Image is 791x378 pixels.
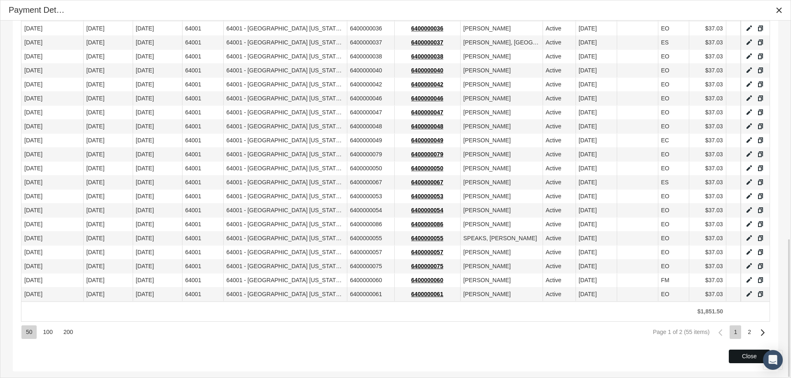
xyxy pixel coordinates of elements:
div: $37.03 [692,123,723,130]
td: [DATE] [576,162,617,176]
td: 64001 - [GEOGRAPHIC_DATA] [US_STATE] - BRAND/GENERIC-1 [223,64,347,78]
td: [PERSON_NAME] [460,134,543,148]
div: $37.03 [692,290,723,298]
a: Split [757,39,764,46]
td: [DATE] [83,204,133,218]
td: [DATE] [83,134,133,148]
td: [DATE] [21,134,83,148]
a: 6400000086 [411,221,443,227]
td: [DATE] [576,232,617,246]
td: [DATE] [576,246,617,260]
td: 64001 [182,274,223,288]
td: 64001 [182,260,223,274]
td: [DATE] [21,22,83,36]
td: [DATE] [133,64,182,78]
td: [DATE] [576,78,617,92]
td: 64001 - [GEOGRAPHIC_DATA] [US_STATE] - BRAND/GENERIC-1 [223,274,347,288]
a: Split [757,53,764,60]
td: [DATE] [133,218,182,232]
a: Edit [745,67,753,74]
a: Edit [745,165,753,172]
td: 64001 - [GEOGRAPHIC_DATA] [US_STATE] - BRAND/GENERIC-1 [223,288,347,301]
td: [PERSON_NAME] [460,218,543,232]
td: 6400000079 [347,148,394,162]
td: [DATE] [133,92,182,106]
td: Active [543,64,576,78]
div: $37.03 [692,25,723,32]
td: [PERSON_NAME] [460,162,543,176]
span: Close [742,353,757,359]
td: [DATE] [133,78,182,92]
td: EO [658,148,689,162]
a: Edit [745,95,753,102]
td: [DATE] [133,36,182,50]
td: 64001 [182,64,223,78]
a: Split [757,234,764,242]
td: [DATE] [21,106,83,120]
div: Open Intercom Messenger [763,350,783,370]
a: 6400000053 [411,193,443,199]
td: [PERSON_NAME] [460,204,543,218]
a: Split [757,220,764,228]
td: EO [658,232,689,246]
td: [PERSON_NAME] [460,120,543,134]
a: Edit [745,39,753,46]
td: 6400000055 [347,232,394,246]
a: 6400000057 [411,249,443,255]
td: Active [543,274,576,288]
td: [DATE] [21,246,83,260]
td: 64001 - [GEOGRAPHIC_DATA] [US_STATE] - BRAND/GENERIC-1 [223,260,347,274]
div: $1,851.50 [692,308,723,315]
td: 64001 - [GEOGRAPHIC_DATA] [US_STATE] - BRAND/GENERIC-1 [223,120,347,134]
td: [DATE] [83,50,133,64]
a: 6400000079 [411,151,443,158]
td: [DATE] [576,50,617,64]
td: Active [543,22,576,36]
td: 64001 [182,22,223,36]
td: 6400000086 [347,218,394,232]
td: [PERSON_NAME] [460,288,543,301]
td: 6400000048 [347,120,394,134]
td: [DATE] [83,288,133,301]
td: EO [658,288,689,301]
a: Split [757,67,764,74]
td: 64001 - [GEOGRAPHIC_DATA] [US_STATE] - BRAND/GENERIC-1 [223,148,347,162]
td: 64001 - [GEOGRAPHIC_DATA] [US_STATE] - BRAND/GENERIC-1 [223,134,347,148]
td: Active [543,106,576,120]
td: [DATE] [576,120,617,134]
td: EO [658,246,689,260]
a: Split [757,137,764,144]
td: SPEAKS, [PERSON_NAME] [460,232,543,246]
td: [PERSON_NAME] [460,78,543,92]
td: [DATE] [83,176,133,190]
td: 64001 [182,190,223,204]
div: $37.03 [692,179,723,186]
td: 6400000061 [347,288,394,301]
td: [DATE] [133,162,182,176]
td: [DATE] [576,218,617,232]
a: 6400000075 [411,263,443,269]
a: Edit [745,192,753,200]
td: 6400000053 [347,190,394,204]
td: Active [543,78,576,92]
td: [DATE] [576,106,617,120]
a: Split [757,165,764,172]
td: [DATE] [133,274,182,288]
td: EC [658,134,689,148]
td: [DATE] [83,22,133,36]
div: Items per page: 200 [59,325,77,339]
td: [DATE] [133,246,182,260]
td: 6400000049 [347,134,394,148]
td: FM [658,274,689,288]
td: Active [543,190,576,204]
td: [DATE] [576,148,617,162]
td: [DATE] [576,92,617,106]
td: 6400000047 [347,106,394,120]
td: ES [658,176,689,190]
div: Items per page: 50 [21,325,37,339]
a: 6400000048 [411,123,443,130]
td: 6400000038 [347,50,394,64]
td: 6400000046 [347,92,394,106]
td: 64001 - [GEOGRAPHIC_DATA] [US_STATE] - BRAND/GENERIC-1 [223,218,347,232]
td: [DATE] [83,106,133,120]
